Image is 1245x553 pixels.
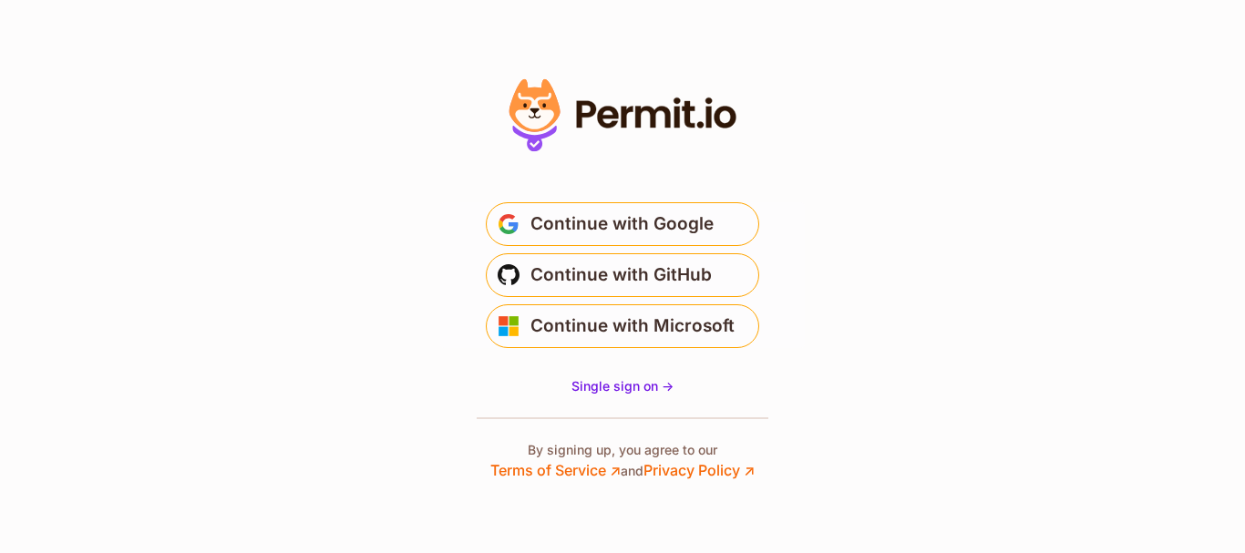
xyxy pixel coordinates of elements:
[530,261,712,290] span: Continue with GitHub
[530,312,735,341] span: Continue with Microsoft
[486,253,759,297] button: Continue with GitHub
[571,378,674,394] span: Single sign on ->
[490,441,755,481] p: By signing up, you agree to our and
[490,461,621,479] a: Terms of Service ↗
[571,377,674,395] a: Single sign on ->
[486,304,759,348] button: Continue with Microsoft
[530,210,714,239] span: Continue with Google
[643,461,755,479] a: Privacy Policy ↗
[486,202,759,246] button: Continue with Google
